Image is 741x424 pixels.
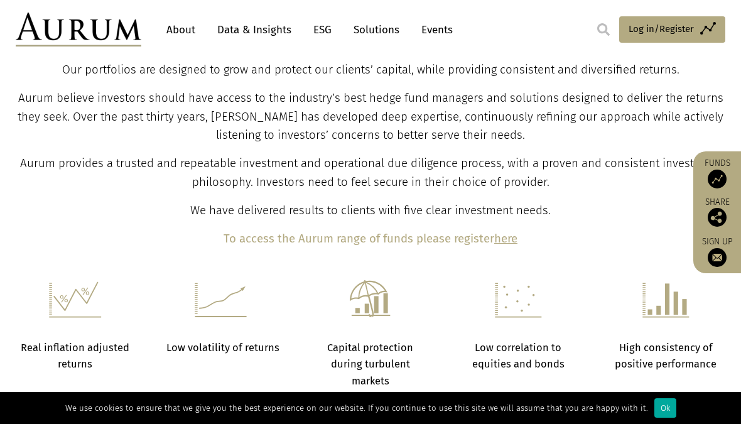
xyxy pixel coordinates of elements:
[615,342,717,370] strong: High consistency of positive performance
[21,342,129,370] strong: Real inflation adjusted returns
[16,13,141,46] img: Aurum
[708,170,727,188] img: Access Funds
[700,236,735,267] a: Sign up
[472,342,565,370] strong: Low correlation to equities and bonds
[327,342,413,387] strong: Capital protection during turbulent markets
[166,342,279,354] strong: Low volatility of returns
[224,232,494,246] b: To access the Aurum range of funds please register
[347,18,406,41] a: Solutions
[415,18,453,41] a: Events
[708,208,727,227] img: Share this post
[654,398,676,418] div: Ok
[190,204,551,217] span: We have delivered results to clients with five clear investment needs.
[160,18,202,41] a: About
[597,23,610,36] img: search.svg
[211,18,298,41] a: Data & Insights
[619,16,725,43] a: Log in/Register
[494,232,517,246] a: here
[28,44,714,77] span: Aurum is a hedge fund investment specialist focused solely on selecting hedge funds and managing ...
[700,158,735,188] a: Funds
[700,198,735,227] div: Share
[20,156,721,189] span: Aurum provides a trusted and repeatable investment and operational due diligence process, with a ...
[708,248,727,267] img: Sign up to our newsletter
[18,91,723,143] span: Aurum believe investors should have access to the industry’s best hedge fund managers and solutio...
[307,18,338,41] a: ESG
[629,21,694,36] span: Log in/Register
